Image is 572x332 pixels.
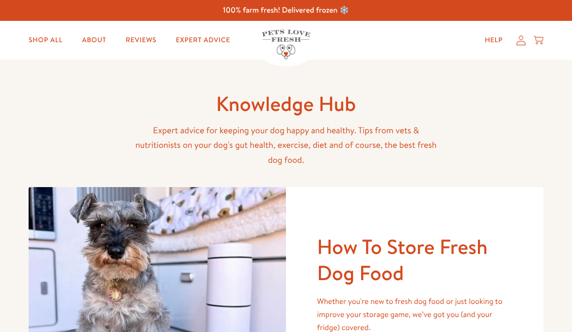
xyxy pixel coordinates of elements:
[317,232,488,287] a: How To Store Fresh Dog Food
[262,30,310,59] img: Pets Love Fresh
[477,31,510,50] a: Help
[118,31,164,50] a: Reviews
[21,31,70,50] a: Shop All
[131,123,441,168] p: Expert advice for keeping your dog happy and healthy. Tips from vets & nutritionists on your dog'...
[168,31,238,50] a: Expert Advice
[131,91,441,117] h1: Knowledge Hub
[74,31,114,50] a: About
